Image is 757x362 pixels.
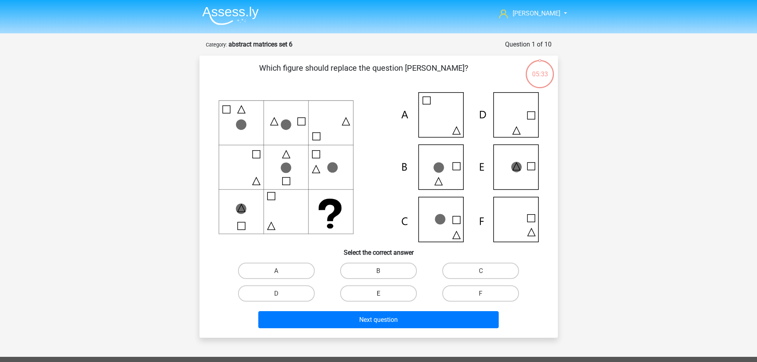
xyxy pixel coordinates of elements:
font: Question 1 of 10 [505,41,552,48]
font: 05:33 [532,70,548,78]
font: F [479,290,482,297]
font: Which figure should replace the question [PERSON_NAME]? [259,63,468,73]
a: [PERSON_NAME] [496,9,561,18]
font: Category: [206,42,227,48]
font: Select the correct answer [344,249,414,256]
font: C [479,267,483,275]
font: Next question [359,316,398,323]
font: A [274,267,278,275]
img: Assessly [202,6,259,25]
font: [PERSON_NAME] [513,10,560,17]
font: E [377,290,380,297]
button: Next question [258,311,499,328]
font: abstract matrices set 6 [228,41,292,48]
font: B [376,267,380,275]
font: D [274,290,279,297]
